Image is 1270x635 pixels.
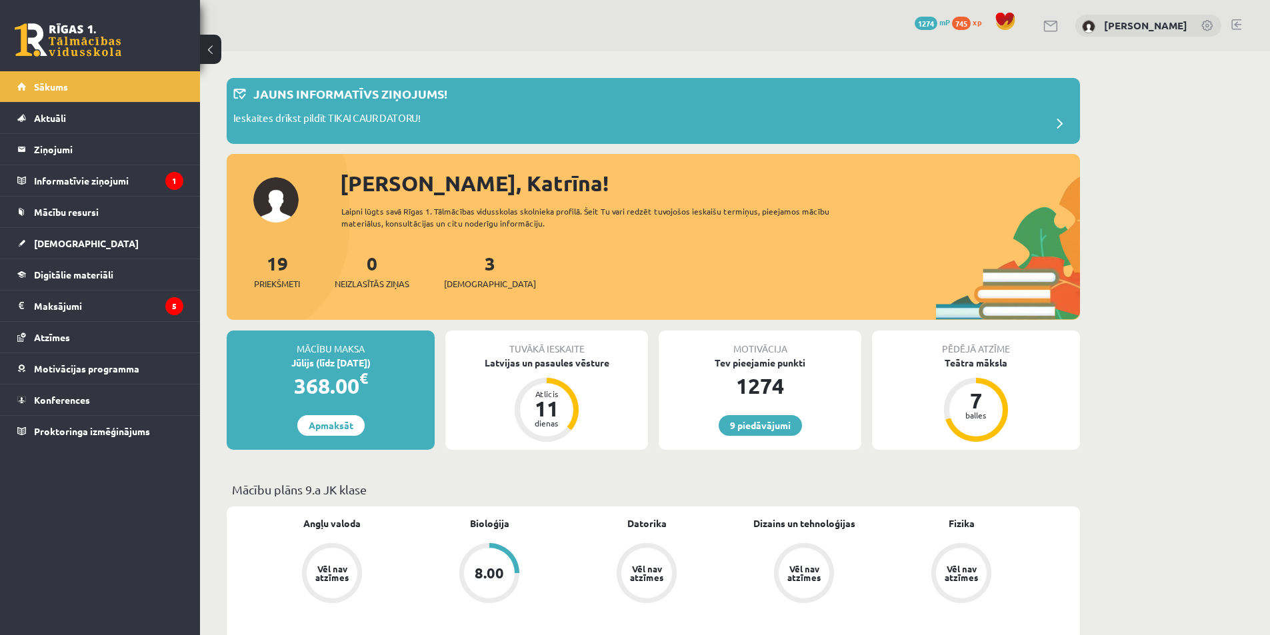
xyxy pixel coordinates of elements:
[17,71,183,102] a: Sākums
[34,269,113,281] span: Digitālie materiāli
[527,390,567,398] div: Atlicis
[475,566,504,580] div: 8.00
[34,331,70,343] span: Atzīmes
[253,85,447,103] p: Jauns informatīvs ziņojums!
[34,237,139,249] span: [DEMOGRAPHIC_DATA]
[872,356,1080,370] div: Teātra māksla
[659,330,861,356] div: Motivācija
[233,85,1073,137] a: Jauns informatīvs ziņojums! Ieskaites drīkst pildīt TIKAI CAUR DATORU!
[15,23,121,57] a: Rīgas 1. Tālmācības vidusskola
[17,228,183,259] a: [DEMOGRAPHIC_DATA]
[956,411,996,419] div: balles
[17,259,183,290] a: Digitālie materiāli
[165,172,183,190] i: 1
[952,17,988,27] a: 745 xp
[568,543,725,606] a: Vēl nav atzīmes
[956,390,996,411] div: 7
[341,205,853,229] div: Laipni lūgts savā Rīgas 1. Tālmācības vidusskolas skolnieka profilā. Šeit Tu vari redzēt tuvojošo...
[445,356,648,444] a: Latvijas un pasaules vēsture Atlicis 11 dienas
[165,297,183,315] i: 5
[254,277,300,291] span: Priekšmeti
[627,516,667,530] a: Datorika
[17,322,183,352] a: Atzīmes
[34,394,90,406] span: Konferences
[943,564,980,582] div: Vēl nav atzīmes
[915,17,950,27] a: 1274 mP
[753,516,855,530] a: Dizains un tehnoloģijas
[872,356,1080,444] a: Teātra māksla 7 balles
[17,197,183,227] a: Mācību resursi
[17,353,183,384] a: Motivācijas programma
[335,251,409,291] a: 0Neizlasītās ziņas
[883,543,1040,606] a: Vēl nav atzīmes
[939,17,950,27] span: mP
[253,543,411,606] a: Vēl nav atzīmes
[952,17,971,30] span: 745
[659,356,861,370] div: Tev pieejamie punkti
[872,330,1080,356] div: Pēdējā atzīme
[34,81,68,93] span: Sākums
[725,543,883,606] a: Vēl nav atzīmes
[17,165,183,196] a: Informatīvie ziņojumi1
[17,103,183,133] a: Aktuāli
[949,516,975,530] a: Fizika
[445,356,648,370] div: Latvijas un pasaules vēsture
[445,330,648,356] div: Tuvākā ieskaite
[628,564,665,582] div: Vēl nav atzīmes
[659,370,861,402] div: 1274
[34,291,183,321] legend: Maksājumi
[34,425,150,437] span: Proktoringa izmēģinājums
[1082,20,1095,33] img: Katrīna Dargēviča
[17,134,183,165] a: Ziņojumi
[411,543,568,606] a: 8.00
[719,415,802,436] a: 9 piedāvājumi
[335,277,409,291] span: Neizlasītās ziņas
[915,17,937,30] span: 1274
[227,370,435,402] div: 368.00
[303,516,361,530] a: Angļu valoda
[233,111,421,129] p: Ieskaites drīkst pildīt TIKAI CAUR DATORU!
[444,277,536,291] span: [DEMOGRAPHIC_DATA]
[785,564,823,582] div: Vēl nav atzīmes
[17,291,183,321] a: Maksājumi5
[17,416,183,446] a: Proktoringa izmēģinājums
[973,17,981,27] span: xp
[359,368,368,388] span: €
[227,356,435,370] div: Jūlijs (līdz [DATE])
[34,134,183,165] legend: Ziņojumi
[527,419,567,427] div: dienas
[227,330,435,356] div: Mācību maksa
[297,415,365,436] a: Apmaksāt
[1104,19,1187,32] a: [PERSON_NAME]
[232,480,1075,498] p: Mācību plāns 9.a JK klase
[17,384,183,415] a: Konferences
[34,362,139,374] span: Motivācijas programma
[527,398,567,419] div: 11
[254,251,300,291] a: 19Priekšmeti
[34,165,183,196] legend: Informatīvie ziņojumi
[34,112,66,124] span: Aktuāli
[340,167,1080,199] div: [PERSON_NAME], Katrīna!
[313,564,351,582] div: Vēl nav atzīmes
[470,516,509,530] a: Bioloģija
[34,206,99,218] span: Mācību resursi
[444,251,536,291] a: 3[DEMOGRAPHIC_DATA]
